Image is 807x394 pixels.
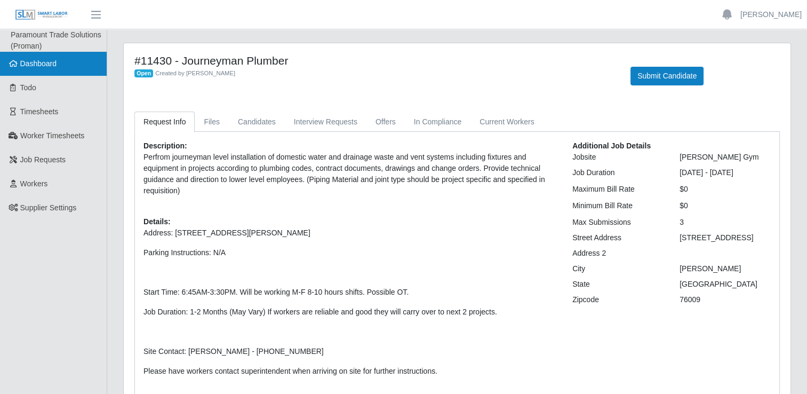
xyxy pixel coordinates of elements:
button: Submit Candidate [630,67,704,85]
a: Interview Requests [285,112,366,132]
p: Site Contact: [PERSON_NAME] - [PHONE_NUMBER] [143,346,556,357]
p: Job Duration: 1-2 Months (May Vary) If workers are reliable and good they will carry over to next... [143,306,556,318]
a: Request Info [134,112,195,132]
div: [DATE] - [DATE] [672,167,779,178]
b: Description: [143,141,187,150]
div: Maximum Bill Rate [564,184,672,195]
span: Job Requests [20,155,66,164]
div: State [564,279,672,290]
div: [STREET_ADDRESS] [672,232,779,243]
div: $0 [672,200,779,211]
img: SLM Logo [15,9,68,21]
p: Please have workers contact superintendent when arriving on site for further instructions. [143,366,556,377]
a: [PERSON_NAME] [740,9,802,20]
p: Parking Instructions: N/A [143,247,556,258]
span: Open [134,69,153,78]
h4: #11430 - Journeyman Plumber [134,54,614,67]
div: 3 [672,217,779,228]
div: Address 2 [564,248,672,259]
p: Start Time: 6:45AM-3:30PM. Will be working M-F 8-10 hours shifts. Possible OT. [143,287,556,298]
div: Job Duration [564,167,672,178]
div: Max Submissions [564,217,672,228]
div: Jobsite [564,152,672,163]
span: Supplier Settings [20,203,77,212]
div: $0 [672,184,779,195]
div: City [564,263,672,274]
p: Perfrom journeyman level installation of domestic water and drainage waste and vent systems inclu... [143,152,556,196]
div: Zipcode [564,294,672,305]
a: Current Workers [470,112,543,132]
span: Created by [PERSON_NAME] [155,70,235,76]
div: 76009 [672,294,779,305]
span: Timesheets [20,107,59,116]
a: Candidates [229,112,285,132]
div: [PERSON_NAME] Gym [672,152,779,163]
span: Workers [20,179,48,188]
a: Offers [366,112,405,132]
span: Worker Timesheets [20,131,84,140]
b: Additional Job Details [572,141,651,150]
div: [GEOGRAPHIC_DATA] [672,279,779,290]
span: Dashboard [20,59,57,68]
div: [PERSON_NAME] [672,263,779,274]
span: Paramount Trade Solutions (Proman) [11,30,101,50]
p: Address: [STREET_ADDRESS][PERSON_NAME] [143,227,556,239]
a: Files [195,112,229,132]
div: Minimum Bill Rate [564,200,672,211]
span: Todo [20,83,36,92]
a: In Compliance [405,112,471,132]
div: Street Address [564,232,672,243]
b: Details: [143,217,171,226]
